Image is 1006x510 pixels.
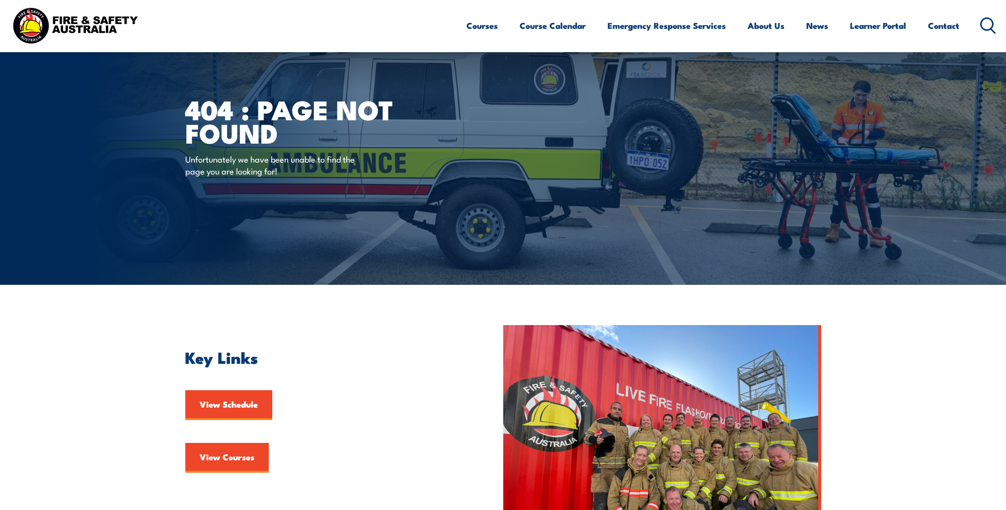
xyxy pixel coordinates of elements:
[185,97,431,144] h1: 404 : Page Not Found
[608,12,726,39] a: Emergency Response Services
[185,153,367,176] p: Unfortunately we have been unable to find the page you are looking for!
[520,12,586,39] a: Course Calendar
[185,350,458,364] h2: Key Links
[928,12,959,39] a: Contact
[748,12,784,39] a: About Us
[185,390,272,420] a: View Schedule
[466,12,498,39] a: Courses
[185,443,269,473] a: View Courses
[806,12,828,39] a: News
[850,12,906,39] a: Learner Portal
